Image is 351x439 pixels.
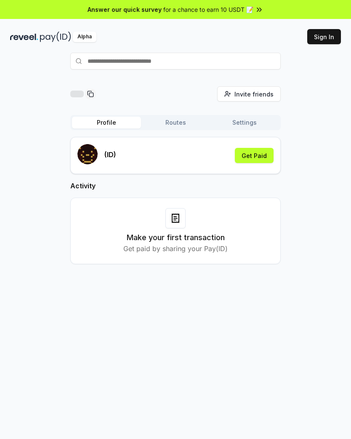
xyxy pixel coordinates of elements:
[72,117,141,128] button: Profile
[217,86,281,102] button: Invite friends
[163,5,253,14] span: for a chance to earn 10 USDT 📝
[235,148,274,163] button: Get Paid
[127,232,225,244] h3: Make your first transaction
[210,117,279,128] button: Settings
[73,32,96,42] div: Alpha
[104,150,116,160] p: (ID)
[307,29,341,44] button: Sign In
[70,181,281,191] h2: Activity
[141,117,210,128] button: Routes
[123,244,228,254] p: Get paid by sharing your Pay(ID)
[234,90,274,99] span: Invite friends
[10,32,38,42] img: reveel_dark
[88,5,162,14] span: Answer our quick survey
[40,32,71,42] img: pay_id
